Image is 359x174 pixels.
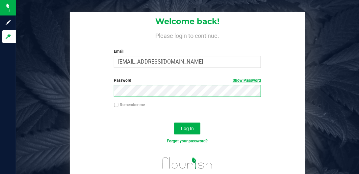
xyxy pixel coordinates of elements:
[114,48,261,54] label: Email
[114,103,118,107] input: Remember me
[233,78,261,83] a: Show Password
[114,78,131,83] span: Password
[114,102,145,108] label: Remember me
[5,19,12,26] inline-svg: Sign up
[70,31,305,39] h4: Please login to continue.
[174,123,200,134] button: Log In
[181,126,194,131] span: Log In
[167,139,208,143] a: Forgot your password?
[5,33,12,40] inline-svg: Log in
[70,17,305,26] h1: Welcome back!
